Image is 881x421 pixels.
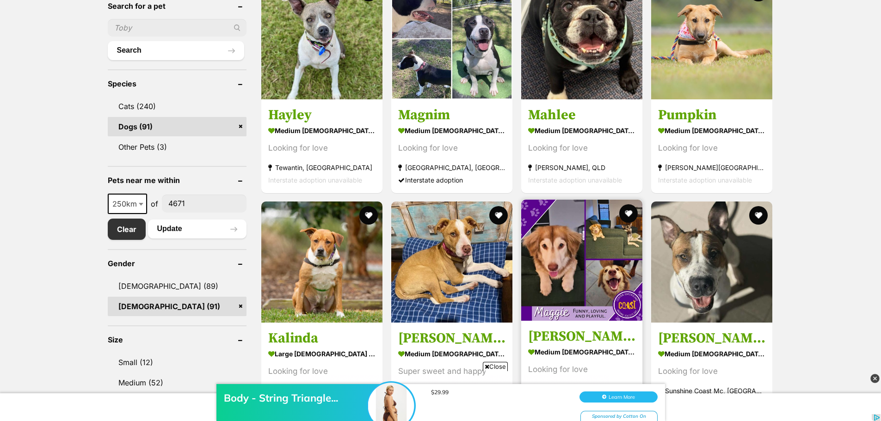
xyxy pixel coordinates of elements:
[108,336,246,344] header: Size
[528,345,635,359] strong: medium [DEMOGRAPHIC_DATA] Dog
[658,161,765,173] strong: [PERSON_NAME][GEOGRAPHIC_DATA], [GEOGRAPHIC_DATA]
[108,353,246,372] a: Small (12)
[579,26,658,37] button: Learn More
[521,200,642,321] img: Maggie - Alaskan Malamute x Dachshund Dog
[658,347,765,360] strong: medium [DEMOGRAPHIC_DATA] Dog
[268,161,376,173] strong: Tewantin, [GEOGRAPHIC_DATA]
[268,176,362,183] span: Interstate adoption unavailable
[108,19,246,37] input: Toby
[658,123,765,137] strong: medium [DEMOGRAPHIC_DATA] Dog
[108,176,246,184] header: Pets near me within
[528,176,622,183] span: Interstate adoption unavailable
[398,106,505,123] h3: Magnim
[359,206,378,225] button: favourite
[268,347,376,360] strong: large [DEMOGRAPHIC_DATA] Dog
[658,106,765,123] h3: Pumpkin
[483,362,508,371] span: Close
[651,201,772,323] img: Lottie - Bull Arab Dog
[398,173,505,186] div: Interstate adoption
[108,194,147,214] span: 250km
[580,45,658,57] div: Sponsored by Cotton On
[261,99,382,193] a: Hayley medium [DEMOGRAPHIC_DATA] Dog Looking for love Tewantin, [GEOGRAPHIC_DATA] Interstate adop...
[528,363,635,376] div: Looking for love
[398,329,505,347] h3: [PERSON_NAME]
[398,161,505,173] strong: [GEOGRAPHIC_DATA], [GEOGRAPHIC_DATA]
[431,23,570,30] div: $29.99
[108,137,246,157] a: Other Pets (3)
[398,141,505,154] div: Looking for love
[151,198,158,209] span: of
[489,206,508,225] button: favourite
[108,117,246,136] a: Dogs (91)
[224,26,372,39] div: Body - String Triangle...
[268,141,376,154] div: Looking for love
[268,365,376,378] div: Looking for love
[268,329,376,347] h3: Kalinda
[528,141,635,154] div: Looking for love
[108,2,246,10] header: Search for a pet
[870,374,880,383] img: close_grey_3x.png
[528,106,635,123] h3: Mahlee
[261,201,382,323] img: Kalinda - American Staffy x Australian Cattledog
[108,41,244,60] button: Search
[391,201,512,323] img: Stacey - Australian Kelpie Dog
[398,123,505,137] strong: medium [DEMOGRAPHIC_DATA] Dog
[368,17,414,63] img: Body - String Triangle...
[658,329,765,347] h3: [PERSON_NAME]
[391,99,512,193] a: Magnim medium [DEMOGRAPHIC_DATA] Dog Looking for love [GEOGRAPHIC_DATA], [GEOGRAPHIC_DATA] Inters...
[108,79,246,88] header: Species
[148,220,246,238] button: Update
[750,206,768,225] button: favourite
[619,204,638,223] button: favourite
[398,365,505,378] div: Super sweet and happy
[108,219,146,240] a: Clear
[108,97,246,116] a: Cats (240)
[651,99,772,193] a: Pumpkin medium [DEMOGRAPHIC_DATA] Dog Looking for love [PERSON_NAME][GEOGRAPHIC_DATA], [GEOGRAPHI...
[658,365,765,378] div: Looking for love
[162,195,246,212] input: postcode
[658,141,765,154] div: Looking for love
[521,99,642,193] a: Mahlee medium [DEMOGRAPHIC_DATA] Dog Looking for love [PERSON_NAME], QLD Interstate adoption unav...
[528,328,635,345] h3: [PERSON_NAME]
[109,197,146,210] span: 250km
[108,276,246,296] a: [DEMOGRAPHIC_DATA] (89)
[528,123,635,137] strong: medium [DEMOGRAPHIC_DATA] Dog
[268,106,376,123] h3: Hayley
[108,297,246,316] a: [DEMOGRAPHIC_DATA] (91)
[398,347,505,360] strong: medium [DEMOGRAPHIC_DATA] Dog
[108,259,246,268] header: Gender
[658,176,752,183] span: Interstate adoption unavailable
[528,161,635,173] strong: [PERSON_NAME], QLD
[268,123,376,137] strong: medium [DEMOGRAPHIC_DATA] Dog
